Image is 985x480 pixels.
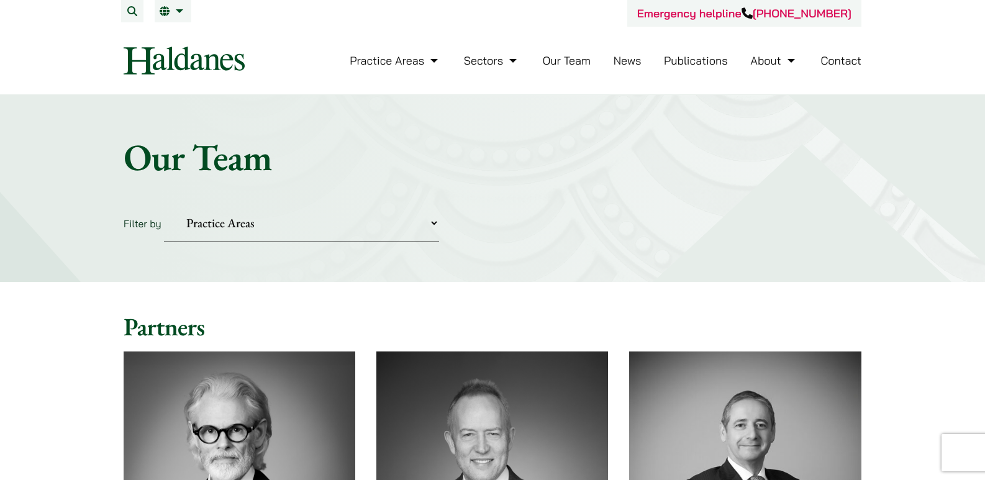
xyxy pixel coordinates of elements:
label: Filter by [124,217,161,230]
a: Contact [820,53,861,68]
img: Logo of Haldanes [124,47,245,75]
a: News [614,53,642,68]
a: Our Team [543,53,591,68]
h1: Our Team [124,135,861,179]
a: Sectors [464,53,520,68]
a: About [750,53,797,68]
a: Practice Areas [350,53,441,68]
a: Publications [664,53,728,68]
h2: Partners [124,312,861,342]
a: Emergency helpline[PHONE_NUMBER] [637,6,851,20]
a: EN [160,6,186,16]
